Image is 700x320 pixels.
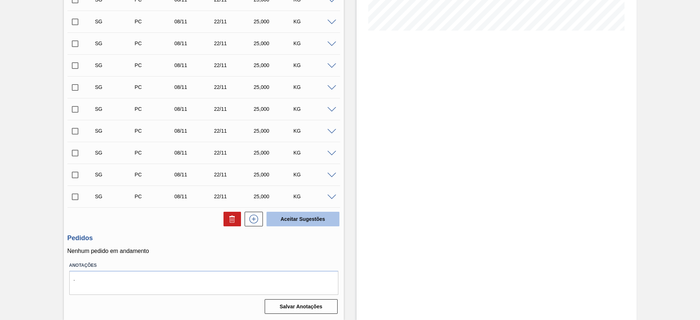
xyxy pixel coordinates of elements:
[265,299,338,314] button: Salvar Anotações
[252,62,296,68] div: 25,000
[212,62,256,68] div: 22/11/2025
[172,19,217,24] div: 08/11/2025
[172,150,217,156] div: 08/11/2025
[252,40,296,46] div: 25,000
[292,172,336,177] div: KG
[172,172,217,177] div: 08/11/2025
[292,150,336,156] div: KG
[263,211,340,227] div: Aceitar Sugestões
[67,248,340,254] p: Nenhum pedido em andamento
[133,172,177,177] div: Pedido de Compra
[93,194,137,199] div: Sugestão Criada
[252,84,296,90] div: 25,000
[172,106,217,112] div: 08/11/2025
[69,271,338,295] textarea: .
[212,40,256,46] div: 22/11/2025
[93,40,137,46] div: Sugestão Criada
[93,150,137,156] div: Sugestão Criada
[172,128,217,134] div: 08/11/2025
[133,62,177,68] div: Pedido de Compra
[133,84,177,90] div: Pedido de Compra
[133,194,177,199] div: Pedido de Compra
[69,260,338,271] label: Anotações
[212,128,256,134] div: 22/11/2025
[212,172,256,177] div: 22/11/2025
[93,84,137,90] div: Sugestão Criada
[172,62,217,68] div: 08/11/2025
[252,128,296,134] div: 25,000
[220,212,241,226] div: Excluir Sugestões
[172,84,217,90] div: 08/11/2025
[172,194,217,199] div: 08/11/2025
[292,106,336,112] div: KG
[212,19,256,24] div: 22/11/2025
[93,106,137,112] div: Sugestão Criada
[292,40,336,46] div: KG
[252,194,296,199] div: 25,000
[133,106,177,112] div: Pedido de Compra
[252,106,296,112] div: 25,000
[292,19,336,24] div: KG
[133,150,177,156] div: Pedido de Compra
[133,19,177,24] div: Pedido de Compra
[212,106,256,112] div: 22/11/2025
[241,212,263,226] div: Nova sugestão
[93,172,137,177] div: Sugestão Criada
[252,19,296,24] div: 25,000
[212,194,256,199] div: 22/11/2025
[252,172,296,177] div: 25,000
[252,150,296,156] div: 25,000
[67,234,340,242] h3: Pedidos
[267,212,339,226] button: Aceitar Sugestões
[133,40,177,46] div: Pedido de Compra
[292,62,336,68] div: KG
[292,84,336,90] div: KG
[133,128,177,134] div: Pedido de Compra
[212,84,256,90] div: 22/11/2025
[212,150,256,156] div: 22/11/2025
[93,62,137,68] div: Sugestão Criada
[93,128,137,134] div: Sugestão Criada
[292,194,336,199] div: KG
[172,40,217,46] div: 08/11/2025
[93,19,137,24] div: Sugestão Criada
[292,128,336,134] div: KG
